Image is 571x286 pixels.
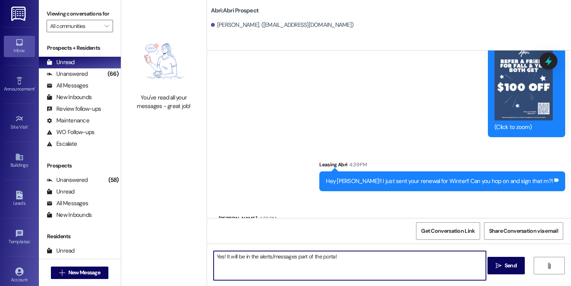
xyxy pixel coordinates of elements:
[416,222,480,240] button: Get Conversation Link
[319,160,565,171] div: Leasing Abri
[130,33,198,90] img: empty-state
[347,160,366,169] div: 4:39 PM
[4,265,35,286] a: Account
[47,8,113,20] label: Viewing conversations for
[11,7,27,21] img: ResiDesk Logo
[104,23,109,29] i: 
[484,222,563,240] button: Share Conversation via email
[489,227,558,235] span: Share Conversation via email
[4,112,35,133] a: Site Visit •
[47,128,94,136] div: WO Follow-ups
[47,211,92,219] div: New Inbounds
[211,21,354,29] div: [PERSON_NAME]. ([EMAIL_ADDRESS][DOMAIN_NAME])
[494,123,553,131] div: (Click to zoom)
[106,174,121,186] div: (58)
[211,7,259,15] b: Abri: Abri Prospect
[50,20,101,32] input: All communities
[505,262,517,270] span: Send
[59,270,65,276] i: 
[47,117,89,125] div: Maintenance
[47,258,88,267] div: Unanswered
[68,269,100,277] span: New Message
[106,68,121,80] div: (66)
[35,85,36,91] span: •
[39,44,121,52] div: Prospects + Residents
[30,238,31,243] span: •
[47,247,75,255] div: Unread
[28,123,29,129] span: •
[39,232,121,241] div: Residents
[47,199,88,208] div: All Messages
[47,188,75,196] div: Unread
[494,45,553,120] button: Zoom image
[257,214,276,223] div: 4:39 PM
[421,227,475,235] span: Get Conversation Link
[496,263,501,269] i: 
[47,58,75,66] div: Unread
[546,263,552,269] i: 
[51,267,108,279] button: New Message
[47,93,92,101] div: New Inbounds
[487,257,525,274] button: Send
[4,36,35,57] a: Inbox
[219,214,282,225] div: [PERSON_NAME]
[39,162,121,170] div: Prospects
[47,70,88,78] div: Unanswered
[4,188,35,209] a: Leads
[4,227,35,248] a: Templates •
[47,176,88,184] div: Unanswered
[326,177,553,185] div: Hey [PERSON_NAME]!! I just sent your renewal for Winter!! Can you hop on and sign that rn?!
[130,94,198,110] div: You've read all your messages - great job!
[214,251,486,280] textarea: Yes! It will be in the alerts/messages part of the port
[47,140,77,148] div: Escalate
[4,150,35,171] a: Buildings
[47,82,88,90] div: All Messages
[110,256,121,269] div: (8)
[47,105,101,113] div: Review follow-ups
